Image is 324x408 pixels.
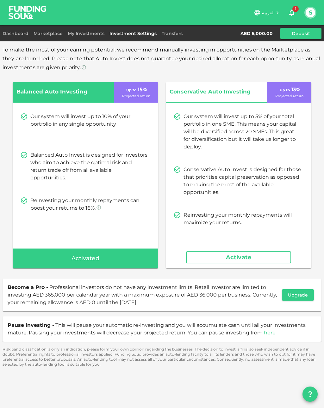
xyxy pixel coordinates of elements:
[16,87,102,97] span: Balanced Auto Investing
[65,31,107,36] a: My Investments
[184,113,301,151] p: Our system will invest up to 5% of your total portfolio in one SME. This means your capital will ...
[72,254,99,264] span: Activated
[186,251,291,263] button: Activate
[30,197,148,212] p: Reinvesting your monthly repayments can boost your returns to 16%.
[30,113,148,128] p: Our system will invest up to 10% of your portfolio in any single opportunity
[278,86,300,93] p: 13 %
[264,330,276,336] a: here
[8,284,48,290] span: Become a Pro -
[3,47,320,70] span: To make the most of your earning potential, we recommend manually investing in opportunities on t...
[280,28,321,39] button: Deposit
[30,151,148,182] p: Balanced Auto Invest is designed for investors who aim to achieve the optimal risk and return tra...
[8,284,277,305] span: Professional investors do not have any investment limits. Retail investor are limited to investin...
[184,166,301,196] p: Conservative Auto Invest is designed for those that prioritise capital preservation as opposed to...
[292,6,299,12] span: 1
[184,211,301,226] p: Reinvesting your monthly repayments will maximize your returns.
[31,31,65,36] a: Marketplace
[125,86,147,93] p: 15 %
[8,322,54,328] span: Pause investing -
[282,289,314,301] button: Upgrade
[280,88,290,92] span: Up to
[240,31,273,36] div: AED 5,000.00
[275,93,303,99] p: Projected return
[3,347,321,367] p: Risk band classification is only an indication, please form your own opinion regarding the busine...
[285,6,298,19] button: 1
[170,87,255,97] span: Conservative Auto Investing
[159,31,185,36] a: Transfers
[3,31,31,36] a: Dashboard
[306,8,315,17] button: S
[122,93,150,99] p: Projected return
[262,10,275,15] span: العربية
[126,88,136,92] span: Up to
[8,322,306,336] span: This will pause your automatic re-investing and you will accumulate cash until all your investmen...
[302,387,318,402] button: question
[107,31,159,36] a: Investment Settings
